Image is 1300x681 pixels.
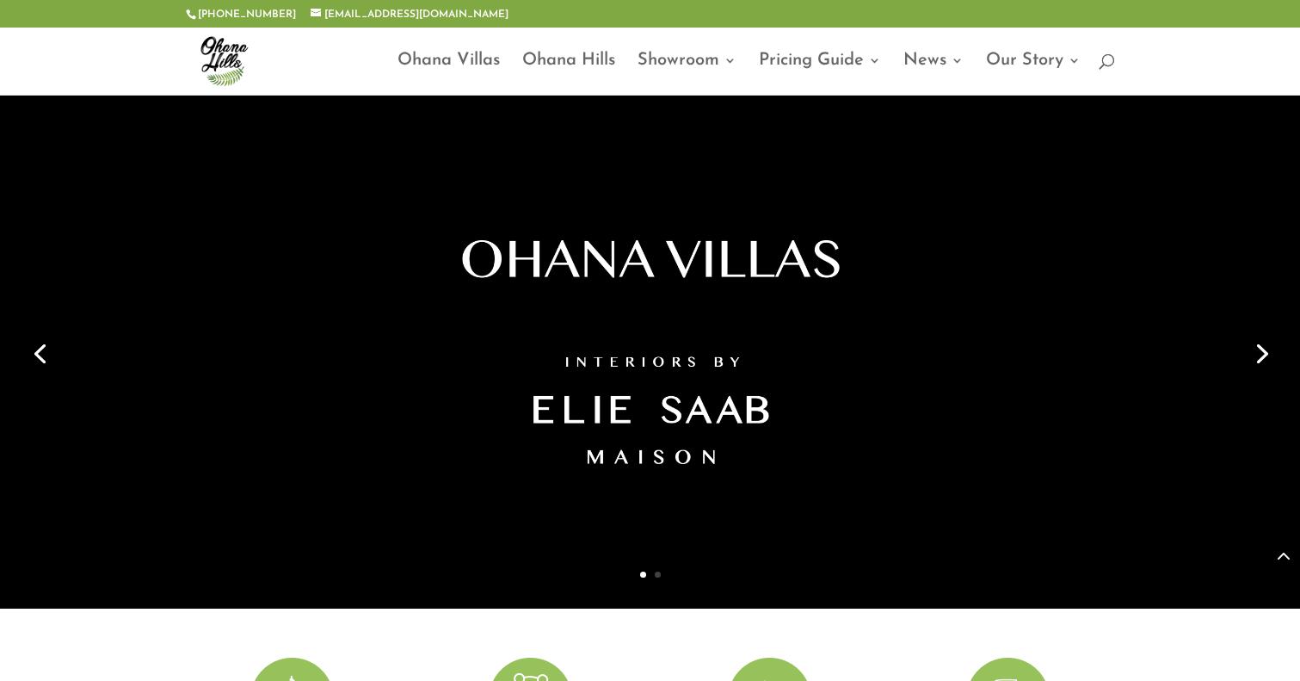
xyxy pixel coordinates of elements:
[638,54,736,95] a: Showroom
[198,9,296,20] a: [PHONE_NUMBER]
[522,54,615,95] a: Ohana Hills
[311,9,508,20] a: [EMAIL_ADDRESS][DOMAIN_NAME]
[189,26,258,95] img: ohana-hills
[903,54,964,95] a: News
[640,572,646,578] a: 1
[986,54,1081,95] a: Our Story
[397,54,500,95] a: Ohana Villas
[759,54,881,95] a: Pricing Guide
[655,572,661,578] a: 2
